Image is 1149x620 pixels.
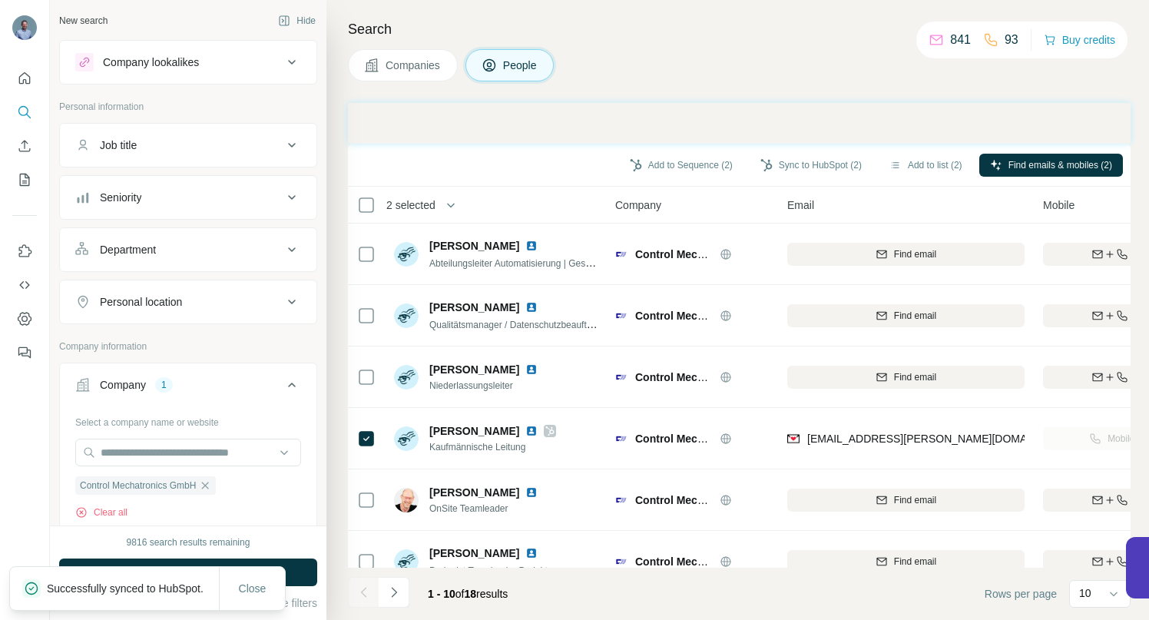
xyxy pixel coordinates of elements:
[750,154,873,177] button: Sync to HubSpot (2)
[1043,197,1074,213] span: Mobile
[635,555,781,568] span: Control Mechatronics GmbH
[100,190,141,205] div: Seniority
[75,506,127,519] button: Clear all
[979,154,1123,177] button: Find emails & mobiles (2)
[894,309,936,323] span: Find email
[429,318,611,330] span: Qualitätsmanager / Datenschutzbeauftragter
[894,370,936,384] span: Find email
[615,197,661,213] span: Company
[60,283,316,320] button: Personal location
[103,55,199,70] div: Company lookalikes
[429,379,544,393] span: Niederlassungsleiter
[465,588,477,600] span: 18
[60,44,316,81] button: Company lookalikes
[100,294,182,310] div: Personal location
[60,366,316,409] button: Company1
[394,549,419,574] img: Avatar
[455,588,465,600] span: of
[787,197,814,213] span: Email
[155,378,173,392] div: 1
[787,366,1025,389] button: Find email
[161,565,216,580] span: Run search
[394,488,419,512] img: Avatar
[879,154,973,177] button: Add to list (2)
[75,409,301,429] div: Select a company name or website
[615,310,627,322] img: Logo of Control Mechatronics GmbH
[127,535,250,549] div: 9816 search results remaining
[429,545,519,561] span: [PERSON_NAME]
[894,493,936,507] span: Find email
[429,238,519,254] span: [PERSON_NAME]
[12,98,37,126] button: Search
[428,588,455,600] span: 1 - 10
[615,433,627,445] img: Logo of Control Mechatronics GmbH
[635,248,781,260] span: Control Mechatronics GmbH
[12,339,37,366] button: Feedback
[429,362,519,377] span: [PERSON_NAME]
[615,494,627,506] img: Logo of Control Mechatronics GmbH
[1044,29,1115,51] button: Buy credits
[635,433,781,445] span: Control Mechatronics GmbH
[787,243,1025,266] button: Find email
[12,271,37,299] button: Use Surfe API
[59,100,317,114] p: Personal information
[429,423,519,439] span: [PERSON_NAME]
[59,559,317,586] button: Run search
[100,138,137,153] div: Job title
[100,242,156,257] div: Department
[429,485,519,500] span: [PERSON_NAME]
[503,58,538,73] span: People
[525,486,538,499] img: LinkedIn logo
[525,301,538,313] img: LinkedIn logo
[787,304,1025,327] button: Find email
[787,431,800,446] img: provider findymail logo
[635,371,781,383] span: Control Mechatronics GmbH
[619,154,743,177] button: Add to Sequence (2)
[429,257,632,269] span: Abteilungsleiter Automatisierung | Gesamtprokura
[12,15,37,40] img: Avatar
[1097,568,1134,605] iframe: Intercom live chat
[12,305,37,333] button: Dashboard
[100,377,146,393] div: Company
[228,575,277,602] button: Close
[12,65,37,92] button: Quick start
[12,132,37,160] button: Enrich CSV
[12,166,37,194] button: My lists
[80,479,196,492] span: Control Mechatronics GmbH
[615,371,627,383] img: Logo of Control Mechatronics GmbH
[1008,158,1112,172] span: Find emails & mobiles (2)
[429,300,519,315] span: [PERSON_NAME]
[59,14,108,28] div: New search
[525,425,538,437] img: LinkedIn logo
[394,242,419,267] img: Avatar
[787,550,1025,573] button: Find email
[635,494,781,506] span: Control Mechatronics GmbH
[60,127,316,164] button: Job title
[525,240,538,252] img: LinkedIn logo
[615,248,627,260] img: Logo of Control Mechatronics GmbH
[787,489,1025,512] button: Find email
[394,365,419,390] img: Avatar
[386,58,442,73] span: Companies
[394,303,419,328] img: Avatar
[985,586,1057,602] span: Rows per page
[950,31,971,49] p: 841
[807,433,1078,445] span: [EMAIL_ADDRESS][PERSON_NAME][DOMAIN_NAME]
[59,340,317,353] p: Company information
[394,426,419,451] img: Avatar
[1079,585,1091,601] p: 10
[60,179,316,216] button: Seniority
[60,231,316,268] button: Department
[348,18,1131,40] h4: Search
[12,237,37,265] button: Use Surfe on LinkedIn
[1005,31,1018,49] p: 93
[428,588,508,600] span: results
[267,9,326,32] button: Hide
[615,555,627,568] img: Logo of Control Mechatronics GmbH
[894,247,936,261] span: Find email
[47,581,216,596] p: Successfully synced to HubSpot.
[239,581,267,596] span: Close
[635,310,781,322] span: Control Mechatronics GmbH
[894,555,936,569] span: Find email
[429,440,556,454] span: Kaufmännische Leitung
